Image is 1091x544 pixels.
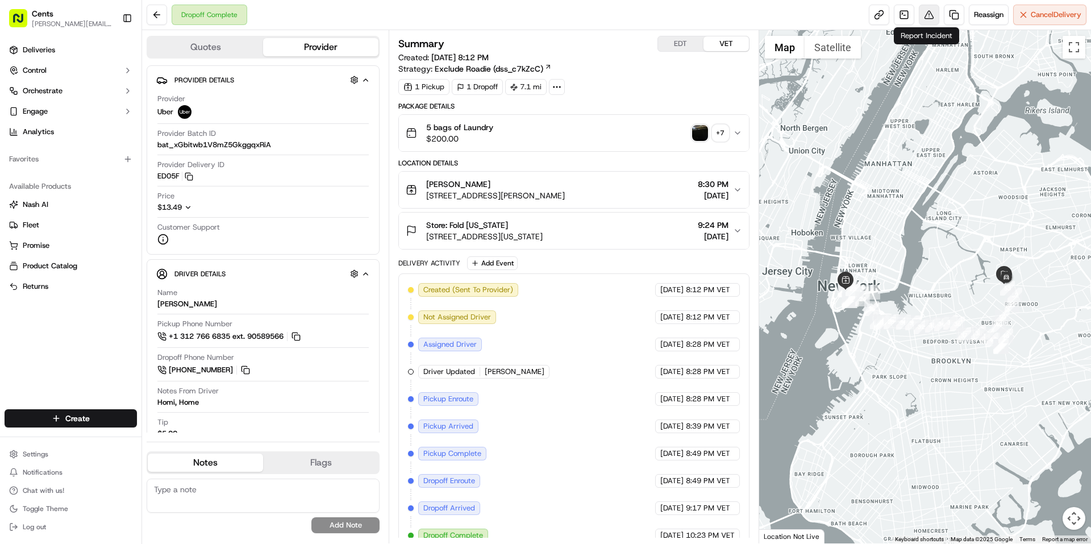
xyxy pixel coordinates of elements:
span: [DATE] [101,207,124,216]
div: 51 [1005,297,1019,312]
span: Assigned Driver [423,339,477,350]
span: [STREET_ADDRESS][PERSON_NAME] [426,190,565,201]
span: [DATE] [698,231,728,242]
a: +1 312 766 6835 ext. 90589566 [157,330,302,343]
div: 27 [874,315,889,330]
span: Analytics [23,127,54,137]
div: 16 [843,293,857,308]
span: Control [23,65,47,76]
button: Notifications [5,464,137,480]
span: Not Assigned Driver [423,312,491,322]
span: Store: Fold [US_STATE] [426,219,508,231]
span: • [94,207,98,216]
img: 1736555255976-a54dd68f-1ca7-489b-9aae-adbdc363a1c4 [23,177,32,186]
div: Start new chat [51,109,186,120]
span: 9:24 PM [698,219,728,231]
div: 38 [971,326,986,340]
div: 40 [985,333,1000,347]
button: [PHONE_NUMBER] [157,364,252,376]
span: Provider Details [174,76,234,85]
span: Wisdom [PERSON_NAME] [35,176,121,185]
a: Returns [9,281,132,292]
div: 34 [934,317,949,331]
button: Returns [5,277,137,296]
button: VET [703,36,749,51]
span: [DATE] [660,394,684,404]
div: 35 [943,315,958,330]
img: Masood Aslam [11,196,30,214]
span: 8:28 PM VET [686,367,730,377]
div: Strategy: [398,63,552,74]
span: Deliveries [23,45,55,55]
button: ED05F [157,171,193,181]
div: 6 [838,282,852,297]
button: CancelDelivery [1013,5,1086,25]
span: [DATE] [698,190,728,201]
span: [PERSON_NAME] [35,207,92,216]
span: 8:12 PM VET [686,285,730,295]
button: Settings [5,446,137,462]
div: We're available if you need us! [51,120,156,129]
span: Product Catalog [23,261,77,271]
button: EDT [658,36,703,51]
div: 52 [1007,288,1022,302]
div: 29 [884,314,898,329]
span: 8:12 PM VET [686,312,730,322]
div: 50 [995,310,1010,325]
input: Got a question? Start typing here... [30,73,205,85]
div: 33 [925,318,940,333]
span: 8:28 PM VET [686,394,730,404]
button: Control [5,61,137,80]
div: 32 [914,319,928,334]
a: Analytics [5,123,137,141]
span: 10:23 PM VET [686,530,735,541]
a: Fleet [9,220,132,230]
button: Store: Fold [US_STATE][STREET_ADDRESS][US_STATE]9:24 PM[DATE] [399,213,748,249]
div: 1 Dropoff [452,79,503,95]
span: Price [157,191,174,201]
img: Nash [11,11,34,34]
a: Open this area in Google Maps (opens a new window) [762,529,799,543]
button: [PERSON_NAME][STREET_ADDRESS][PERSON_NAME]8:30 PM[DATE] [399,172,748,208]
div: 39 [980,329,994,343]
img: 1736555255976-a54dd68f-1ca7-489b-9aae-adbdc363a1c4 [11,109,32,129]
div: Location Details [398,159,749,168]
img: photo_proof_of_delivery image [692,125,708,141]
button: Cents[PERSON_NAME][EMAIL_ADDRESS][PERSON_NAME][DOMAIN_NAME] [5,5,118,32]
span: [DATE] [660,339,684,350]
span: [PERSON_NAME] [485,367,544,377]
span: [DATE] [660,476,684,486]
span: [DATE] 8:12 PM [431,52,489,63]
button: Chat with us! [5,483,137,499]
span: Chat with us! [23,486,64,495]
span: [DATE] [660,312,684,322]
div: 49 [992,317,1006,332]
button: Create [5,409,137,427]
span: Dropoff Arrived [423,503,475,513]
span: Notes From Driver [157,386,219,396]
button: [PERSON_NAME][EMAIL_ADDRESS][PERSON_NAME][DOMAIN_NAME] [32,19,113,28]
div: 3 [849,285,864,300]
button: Toggle Theme [5,501,137,517]
p: Welcome 👋 [11,45,207,64]
span: Promise [23,240,49,251]
span: Dropoff Phone Number [157,352,234,363]
span: [PHONE_NUMBER] [169,365,233,375]
button: Engage [5,102,137,121]
button: Driver Details [156,264,370,283]
div: 28 [876,315,890,330]
a: Exclude Roadie (dss_c7kZcC) [435,63,552,74]
span: Pickup Complete [423,449,481,459]
div: 37 [956,328,971,343]
span: Create [65,413,90,424]
span: 8:28 PM VET [686,339,730,350]
button: Cents [32,8,53,19]
span: API Documentation [107,254,182,265]
span: Reassign [974,10,1003,20]
button: 5 bags of Laundry$200.00photo_proof_of_delivery image+7 [399,115,748,151]
button: Promise [5,236,137,255]
button: Nash AI [5,196,137,214]
button: Reassign [969,5,1009,25]
div: 12 [842,285,857,300]
div: 46 [994,339,1009,354]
